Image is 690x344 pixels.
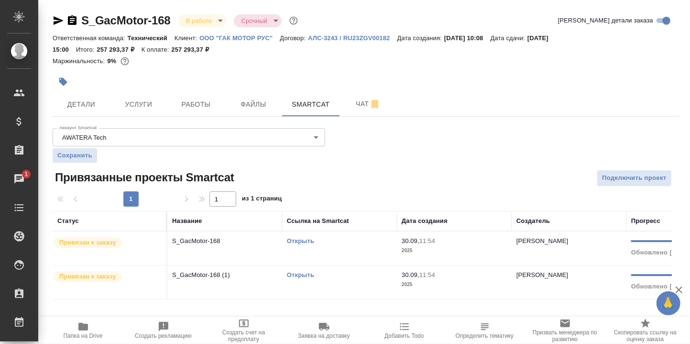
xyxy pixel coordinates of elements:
p: ООО "ГАК МОТОР РУС" [199,34,280,42]
div: Дата создания [402,216,448,226]
div: Создатель [516,216,550,226]
div: Ссылка на Smartcat [287,216,349,226]
button: Доп статусы указывают на важность/срочность заказа [287,14,300,27]
span: Сохранить [57,151,92,160]
p: [DATE] 10:08 [444,34,491,42]
button: В работе [183,17,215,25]
span: Файлы [230,99,276,111]
button: Скопировать ссылку для ЯМессенджера [53,15,64,26]
a: S_GacMotor-168 [81,14,171,27]
p: 257 293,37 ₽ [171,46,216,53]
button: 🙏 [657,291,680,315]
button: Чтобы определение сработало, загрузи исходные файлы на странице "файлы" и привяжи проект в SmartCat [445,317,525,344]
a: Открыть [287,271,314,278]
p: 257 293,37 ₽ [97,46,141,53]
div: Название [172,216,202,226]
span: Услуги [116,99,162,111]
span: 1 [19,169,33,179]
p: Технический [128,34,175,42]
svg: Отписаться [369,99,381,110]
button: Срочный [239,17,270,25]
button: AWATERA Tech [59,133,109,142]
p: АЛС-3243 / RU23ZGV00182 [308,34,397,42]
div: В работе [234,14,282,27]
p: Дата создания: [397,34,444,42]
button: Добавить тэг [53,71,74,92]
p: 11:54 [419,271,435,278]
span: Чат [345,98,391,110]
p: 30.09, [402,271,419,278]
span: из 1 страниц [242,193,282,207]
p: 11:54 [419,237,435,244]
a: Открыть [287,237,314,244]
span: Smartcat [288,99,334,111]
p: [PERSON_NAME] [516,237,569,244]
a: 1 [2,167,36,191]
p: Маржинальность: [53,57,107,65]
a: ООО "ГАК МОТОР РУС" [199,33,280,42]
button: Скопировать ссылку [66,15,78,26]
span: [PERSON_NAME] детали заказа [558,16,653,25]
div: В работе [178,14,226,27]
p: S_GacMotor-168 (1) [172,270,277,280]
p: [PERSON_NAME] [516,271,569,278]
button: Подключить проект [597,170,672,187]
p: К оплате: [142,46,172,53]
p: Дата сдачи: [491,34,527,42]
div: AWATERA Tech [53,128,325,146]
p: 2025 [402,246,507,255]
p: Ответственная команда: [53,34,128,42]
p: 2025 [402,280,507,289]
span: Привязанные проекты Smartcat [53,170,234,185]
a: АЛС-3243 / RU23ZGV00182 [308,33,397,42]
p: Клиент: [175,34,199,42]
p: 9% [107,57,119,65]
p: Привязан к заказу [59,238,116,247]
span: 🙏 [660,293,677,313]
p: Договор: [280,34,308,42]
p: 30.09, [402,237,419,244]
span: Работы [173,99,219,111]
p: S_GacMotor-168 [172,236,277,246]
div: Статус [57,216,79,226]
button: Сохранить [53,148,97,163]
div: Прогресс [631,216,660,226]
span: Детали [58,99,104,111]
p: Привязан к заказу [59,272,116,281]
span: Подключить проект [602,173,667,184]
button: 196002.00 RUB; [119,55,131,67]
p: Итого: [76,46,97,53]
